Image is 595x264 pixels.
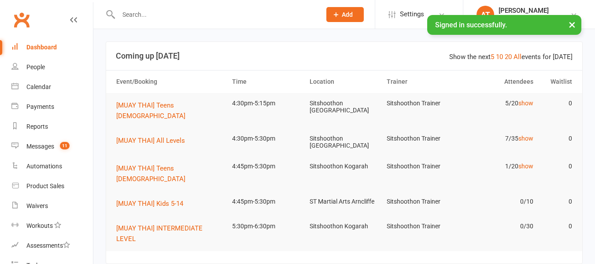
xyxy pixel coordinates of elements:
a: People [11,57,93,77]
th: Time [228,71,306,93]
a: Workouts [11,216,93,236]
td: 4:45pm-5:30pm [228,191,306,212]
td: 7/35 [460,128,538,149]
div: Waivers [26,202,48,209]
div: Show the next events for [DATE] [449,52,573,62]
span: [MUAY THAI] Teens [DEMOGRAPHIC_DATA] [116,101,185,120]
th: Trainer [383,71,460,93]
div: Payments [26,103,54,110]
td: Sitshoothon Trainer [383,128,460,149]
td: 0 [537,93,576,114]
td: 4:45pm-5:30pm [228,156,306,177]
div: Workouts [26,222,53,229]
td: 0 [537,216,576,237]
div: Calendar [26,83,51,90]
td: 0/30 [460,216,538,237]
a: Payments [11,97,93,117]
a: Calendar [11,77,93,97]
div: People [26,63,45,71]
span: [MUAY THAI] All Levels [116,137,185,145]
div: Automations [26,163,62,170]
td: 4:30pm-5:30pm [228,128,306,149]
td: Sitshoothon Kogarah [306,216,383,237]
a: Waivers [11,196,93,216]
a: 10 [496,53,503,61]
td: Sitshoothon Trainer [383,156,460,177]
button: [MUAY THAI] Teens [DEMOGRAPHIC_DATA] [116,163,224,184]
a: show [518,100,533,107]
div: Reports [26,123,48,130]
span: 11 [60,142,70,149]
button: Add [326,7,364,22]
a: Assessments [11,236,93,256]
span: [MUAY THAI] Kids 5-14 [116,200,183,208]
a: show [518,135,533,142]
td: 1/20 [460,156,538,177]
td: Sitshoothon Trainer [383,191,460,212]
input: Search... [116,8,315,21]
span: Add [342,11,353,18]
td: 5/20 [460,93,538,114]
a: show [518,163,533,170]
td: Sitshoothon Kogarah [306,156,383,177]
a: Messages 11 [11,137,93,156]
button: × [564,15,580,34]
td: Sitshoothon Trainer [383,93,460,114]
th: Location [306,71,383,93]
a: 5 [491,53,494,61]
div: Dashboard [26,44,57,51]
span: Settings [400,4,424,24]
div: Assessments [26,242,70,249]
a: All [514,53,521,61]
a: Automations [11,156,93,176]
a: Clubworx [11,9,33,31]
td: 0 [537,128,576,149]
div: Product Sales [26,182,64,190]
a: Reports [11,117,93,137]
a: 20 [505,53,512,61]
span: [MUAY THAI] INTERMEDIATE LEVEL [116,224,203,243]
h3: Coming up [DATE] [116,52,573,60]
td: 0 [537,156,576,177]
button: [MUAY THAI] All Levels [116,135,191,146]
div: Sitshoothon [499,15,549,22]
div: Messages [26,143,54,150]
td: Sitshoothon [GEOGRAPHIC_DATA] [306,128,383,156]
td: Sitshoothon [GEOGRAPHIC_DATA] [306,93,383,121]
th: Event/Booking [112,71,228,93]
th: Attendees [460,71,538,93]
th: Waitlist [537,71,576,93]
td: Sitshoothon Trainer [383,216,460,237]
span: [MUAY THAI] Teens [DEMOGRAPHIC_DATA] [116,164,185,183]
button: [MUAY THAI] Kids 5-14 [116,198,189,209]
td: 4:30pm-5:15pm [228,93,306,114]
a: Product Sales [11,176,93,196]
td: 0 [537,191,576,212]
div: AT [477,6,494,23]
div: [PERSON_NAME] [499,7,549,15]
button: [MUAY THAI] Teens [DEMOGRAPHIC_DATA] [116,100,224,121]
a: Dashboard [11,37,93,57]
td: ST Martial Arts Arncliffe [306,191,383,212]
td: 0/10 [460,191,538,212]
button: [MUAY THAI] INTERMEDIATE LEVEL [116,223,224,244]
td: 5:30pm-6:30pm [228,216,306,237]
span: Signed in successfully. [435,21,507,29]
